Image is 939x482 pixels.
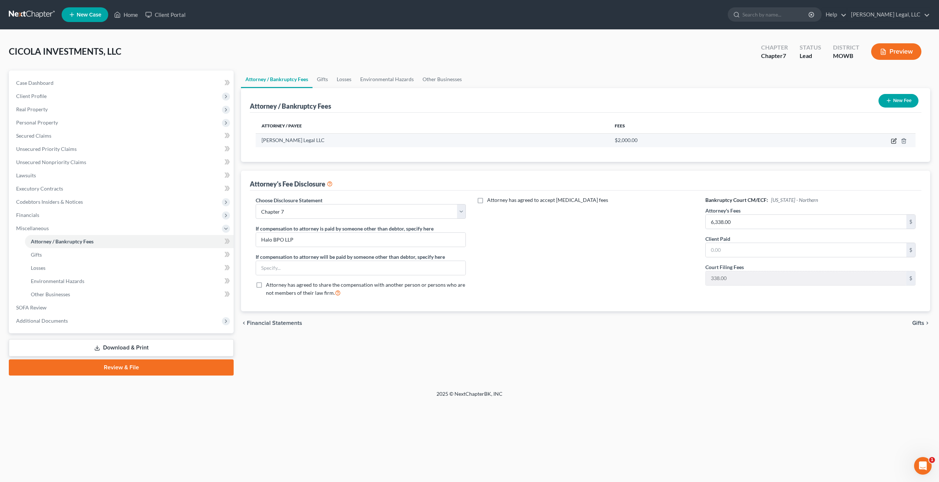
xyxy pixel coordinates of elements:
span: [PERSON_NAME] Legal LLC [262,137,325,143]
span: Unsecured Nonpriority Claims [16,159,86,165]
span: Environmental Hazards [31,278,84,284]
a: Gifts [25,248,234,261]
div: Status [800,43,821,52]
span: Personal Property [16,119,58,126]
span: CICOLA INVESTMENTS, LLC [9,46,121,57]
span: Unsecured Priority Claims [16,146,77,152]
span: Fees [615,123,625,128]
button: chevron_left Financial Statements [241,320,302,326]
span: 7 [783,52,786,59]
input: 0.00 [706,243,906,257]
span: Other Businesses [31,291,70,297]
label: Court Filing Fees [705,263,744,271]
div: Attorney / Bankruptcy Fees [250,102,331,110]
input: Specify... [256,261,465,275]
span: Attorney has agreed to accept [MEDICAL_DATA] fees [487,197,608,203]
div: Chapter [761,52,788,60]
div: Chapter [761,43,788,52]
span: Case Dashboard [16,80,54,86]
span: Additional Documents [16,318,68,324]
i: chevron_left [241,320,247,326]
a: Unsecured Priority Claims [10,142,234,156]
a: Environmental Hazards [356,70,418,88]
span: Gifts [912,320,924,326]
label: Choose Disclosure Statement [256,196,322,204]
span: Codebtors Insiders & Notices [16,199,83,205]
span: Financial Statements [247,320,302,326]
button: Preview [871,43,921,60]
div: Lead [800,52,821,60]
span: Executory Contracts [16,185,63,192]
span: Lawsuits [16,172,36,178]
span: New Case [77,12,101,18]
span: Attorney / Bankruptcy Fees [31,238,94,244]
div: $ [906,271,915,285]
span: [US_STATE] - Northern [771,197,818,203]
a: Lawsuits [10,169,234,182]
a: Attorney / Bankruptcy Fees [241,70,313,88]
label: Attorney's Fees [705,207,741,214]
input: 0.00 [706,215,906,229]
span: Financials [16,212,39,218]
span: Client Profile [16,93,47,99]
div: District [833,43,859,52]
a: Home [110,8,142,21]
button: Gifts chevron_right [912,320,930,326]
a: Download & Print [9,339,234,356]
span: Losses [31,265,45,271]
a: Client Portal [142,8,189,21]
span: Attorney has agreed to share the compensation with another person or persons who are not members ... [266,282,465,296]
span: Secured Claims [16,133,51,139]
input: 0.00 [706,271,906,285]
span: Attorney / Payee [262,123,302,128]
a: Attorney / Bankruptcy Fees [25,235,234,248]
h6: Bankruptcy Court CM/ECF: [705,196,916,204]
a: Gifts [313,70,332,88]
input: Specify... [256,233,465,247]
i: chevron_right [924,320,930,326]
div: MOWB [833,52,859,60]
a: SOFA Review [10,301,234,314]
a: Losses [25,261,234,275]
a: Other Businesses [25,288,234,301]
span: SOFA Review [16,304,47,311]
a: Other Businesses [418,70,466,88]
iframe: Intercom live chat [914,457,932,475]
span: 1 [929,457,935,463]
div: $ [906,243,915,257]
a: [PERSON_NAME] Legal, LLC [847,8,930,21]
div: 2025 © NextChapterBK, INC [260,390,679,403]
a: Secured Claims [10,129,234,142]
span: Gifts [31,251,42,258]
div: Attorney's Fee Disclosure [250,180,333,188]
div: $ [906,215,915,229]
a: Losses [332,70,356,88]
a: Case Dashboard [10,76,234,90]
a: Review & File [9,359,234,376]
button: New Fee [878,94,918,108]
a: Environmental Hazards [25,275,234,288]
a: Help [822,8,847,21]
span: $2,000.00 [615,137,637,143]
span: Miscellaneous [16,225,49,231]
a: Unsecured Nonpriority Claims [10,156,234,169]
label: If compensation to attorney will be paid by someone other than debtor, specify here [256,253,445,261]
input: Search by name... [742,8,810,21]
span: Real Property [16,106,48,112]
a: Executory Contracts [10,182,234,195]
label: If compensation to attorney is paid by someone other than debtor, specify here [256,225,434,232]
label: Client Paid [705,235,730,243]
